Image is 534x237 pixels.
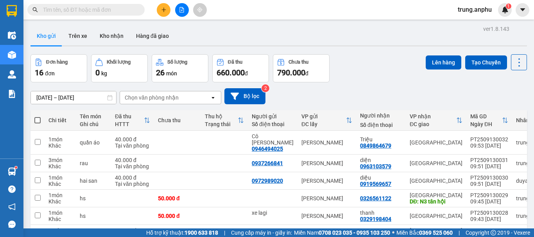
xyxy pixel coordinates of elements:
[115,113,144,119] div: Đã thu
[15,166,17,169] sup: 1
[301,195,352,201] div: [PERSON_NAME]
[48,136,72,143] div: 1 món
[32,7,38,12] span: search
[360,163,391,169] div: 0963103579
[48,216,72,222] div: Khác
[156,68,165,77] span: 26
[231,228,292,237] span: Cung cấp máy in - giấy in:
[360,143,391,149] div: 0849864679
[91,54,148,82] button: Khối lượng0kg
[48,157,72,163] div: 3 món
[252,178,283,184] div: 0972989020
[7,5,17,17] img: logo-vxr
[8,221,16,228] span: message
[157,3,170,17] button: plus
[470,227,508,233] div: PT2509130027
[115,143,150,149] div: Tại văn phòng
[8,203,16,210] span: notification
[466,110,512,131] th: Toggle SortBy
[470,210,508,216] div: PT2509130028
[43,5,135,14] input: Tìm tên, số ĐT hoặc mã đơn
[48,227,72,233] div: 1 món
[301,213,352,219] div: [PERSON_NAME]
[252,121,294,127] div: Số điện thoại
[273,54,330,82] button: Chưa thu790.000đ
[470,136,508,143] div: PT2509130032
[252,133,294,146] div: Cô Hường
[396,228,453,237] span: Miền Bắc
[30,54,87,82] button: Đơn hàng16đơn
[360,181,391,187] div: 0919569657
[228,59,242,65] div: Đã thu
[48,210,72,216] div: 1 món
[360,112,402,119] div: Người nhận
[31,91,116,104] input: Select a date range.
[93,27,130,45] button: Kho nhận
[111,110,154,131] th: Toggle SortBy
[45,70,55,77] span: đơn
[392,231,394,234] span: ⚪️
[301,178,352,184] div: [PERSON_NAME]
[410,178,462,184] div: [GEOGRAPHIC_DATA]
[360,122,402,128] div: Số điện thoại
[301,113,346,119] div: VP gửi
[197,7,202,12] span: aim
[502,6,509,13] img: icon-new-feature
[48,163,72,169] div: Khác
[210,94,216,101] svg: open
[516,3,529,17] button: caret-down
[146,228,218,237] span: Hỗ trợ kỹ thuật:
[410,227,462,233] div: [GEOGRAPHIC_DATA]
[410,213,462,219] div: [GEOGRAPHIC_DATA]
[201,110,248,131] th: Toggle SortBy
[158,213,197,219] div: 50.000 đ
[410,139,462,146] div: [GEOGRAPHIC_DATA]
[294,228,390,237] span: Miền Nam
[519,6,526,13] span: caret-down
[8,168,16,176] img: warehouse-icon
[115,181,150,187] div: Tại văn phòng
[185,230,218,236] strong: 1900 633 818
[48,117,72,123] div: Chi tiết
[507,4,510,9] span: 1
[217,68,245,77] span: 660.000
[8,31,16,39] img: warehouse-icon
[360,136,402,143] div: Triệu
[161,7,167,12] span: plus
[80,178,107,184] div: hai san
[35,68,43,77] span: 16
[80,113,107,119] div: Tên món
[48,198,72,205] div: Khác
[48,181,72,187] div: Khác
[410,160,462,166] div: [GEOGRAPHIC_DATA]
[62,27,93,45] button: Trên xe
[115,227,150,233] div: 30.000 đ
[360,157,402,163] div: diện
[289,59,308,65] div: Chưa thu
[410,113,456,119] div: VP nhận
[48,175,72,181] div: 1 món
[465,55,507,69] button: Tạo Chuyến
[101,70,107,77] span: kg
[152,54,208,82] button: Số lượng26món
[30,27,62,45] button: Kho gửi
[262,84,269,92] sup: 2
[252,113,294,119] div: Người gửi
[470,192,508,198] div: PT2509130029
[483,25,509,33] div: ver 1.8.143
[506,4,511,9] sup: 1
[491,230,496,235] span: copyright
[319,230,390,236] strong: 0708 023 035 - 0935 103 250
[277,68,305,77] span: 790.000
[301,121,346,127] div: ĐC lấy
[193,3,207,17] button: aim
[166,70,177,77] span: món
[115,163,150,169] div: Tại văn phòng
[107,59,131,65] div: Khối lượng
[301,139,352,146] div: [PERSON_NAME]
[46,59,68,65] div: Đơn hàng
[252,210,294,216] div: xe lagi
[470,143,508,149] div: 09:53 [DATE]
[470,216,508,222] div: 09:43 [DATE]
[252,146,283,152] div: 0946494025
